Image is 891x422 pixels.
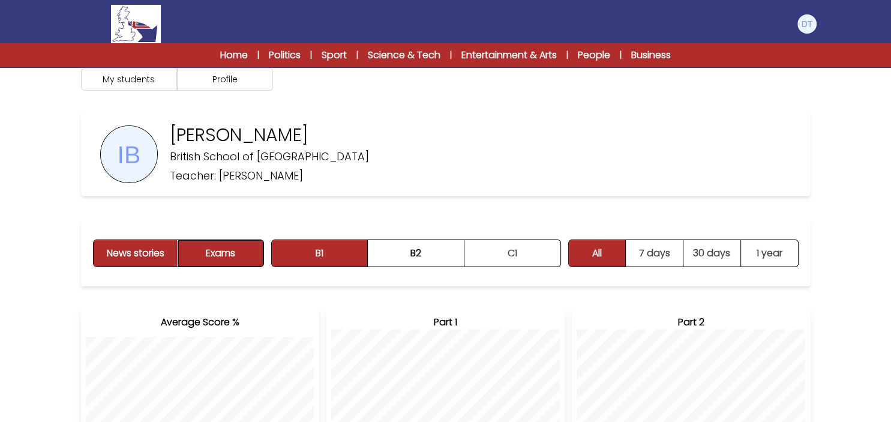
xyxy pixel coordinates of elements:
[631,48,671,62] a: Business
[101,126,157,182] img: UserPhoto
[577,315,805,330] h3: Part 2
[111,5,160,43] img: Logo
[220,48,248,62] a: Home
[310,49,312,61] span: |
[450,49,452,61] span: |
[177,68,273,91] button: Profile
[331,315,560,330] h3: Part 1
[797,14,817,34] img: Diana Tocutiu
[74,5,199,43] a: Logo
[578,48,610,62] a: People
[269,48,301,62] a: Politics
[368,48,440,62] a: Science & Tech
[356,49,358,61] span: |
[170,167,303,184] p: Teacher: [PERSON_NAME]
[741,240,798,267] button: 1 year
[272,240,368,267] button: B1
[170,148,369,165] p: British School of [GEOGRAPHIC_DATA]
[461,48,557,62] a: Entertainment & Arts
[566,49,568,61] span: |
[86,315,314,330] h3: Average Score %
[626,240,683,267] button: 7 days
[464,240,560,267] button: C1
[322,48,347,62] a: Sport
[178,240,263,267] button: Exams
[94,240,179,267] button: News stories
[620,49,622,61] span: |
[170,124,308,146] p: [PERSON_NAME]
[569,240,626,267] button: All
[81,68,177,91] button: My students
[257,49,259,61] span: |
[368,240,464,267] button: B2
[683,240,741,267] button: 30 days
